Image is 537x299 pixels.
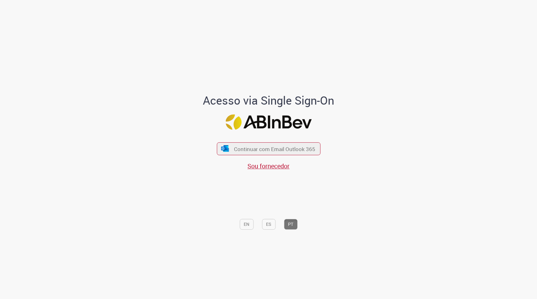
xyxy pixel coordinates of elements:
a: Sou fornecedor [247,162,290,170]
button: ES [262,219,275,230]
span: Continuar com Email Outlook 365 [234,145,315,152]
button: ícone Azure/Microsoft 360 Continuar com Email Outlook 365 [217,142,320,155]
button: EN [240,219,253,230]
h1: Acesso via Single Sign-On [182,94,356,107]
img: Logo ABInBev [225,114,312,130]
img: ícone Azure/Microsoft 360 [221,145,230,152]
button: PT [284,219,297,230]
